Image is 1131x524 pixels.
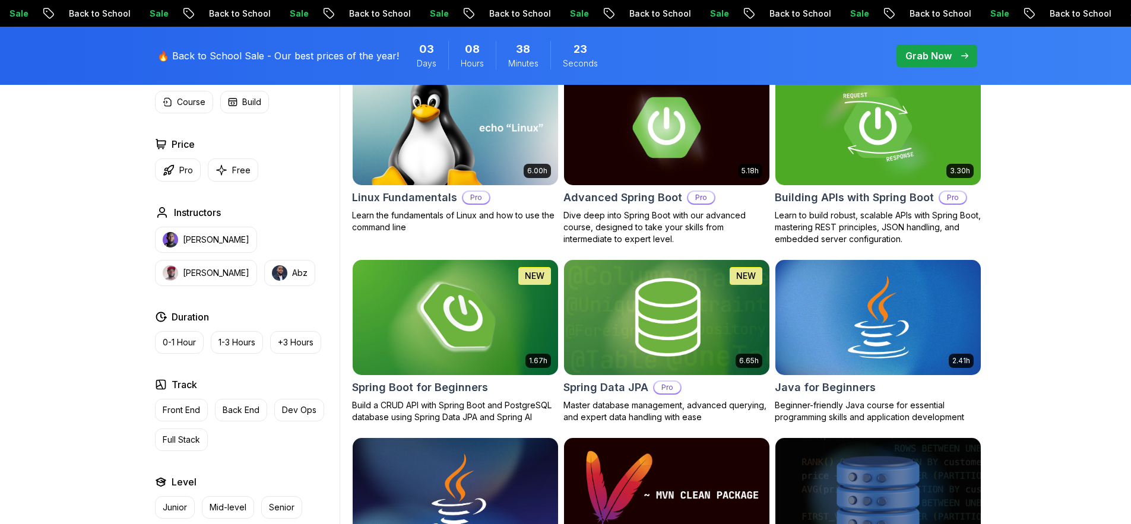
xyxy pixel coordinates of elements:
[155,428,208,451] button: Full Stack
[157,49,399,63] p: 🔥 Back to School Sale - Our best prices of the year!
[278,336,313,348] p: +3 Hours
[654,382,680,393] p: Pro
[508,58,538,69] span: Minutes
[163,232,178,247] img: instructor img
[163,336,196,348] p: 0-1 Hour
[353,70,558,185] img: Linux Fundamentals card
[163,404,200,416] p: Front End
[950,166,970,176] p: 3.30h
[177,96,205,108] p: Course
[1084,8,1122,20] p: Sale
[775,260,981,375] img: Java for Beginners card
[943,8,981,20] p: Sale
[208,158,258,182] button: Free
[463,192,489,204] p: Pro
[218,336,255,348] p: 1-3 Hours
[172,137,195,151] h2: Price
[952,356,970,366] p: 2.41h
[564,70,769,185] img: Advanced Spring Boot card
[523,8,561,20] p: Sale
[155,91,213,113] button: Course
[1003,8,1084,20] p: Back to School
[465,41,480,58] span: 8 Hours
[202,496,254,519] button: Mid-level
[739,356,759,366] p: 6.65h
[174,205,221,220] h2: Instructors
[563,58,598,69] span: Seconds
[775,189,934,206] h2: Building APIs with Spring Boot
[172,475,197,489] h2: Level
[663,8,701,20] p: Sale
[574,41,587,58] span: 23 Seconds
[163,265,178,281] img: instructor img
[243,8,281,20] p: Sale
[582,8,663,20] p: Back to School
[527,166,547,176] p: 6.00h
[183,267,249,279] p: [PERSON_NAME]
[163,501,187,513] p: Junior
[461,58,484,69] span: Hours
[155,260,257,286] button: instructor img[PERSON_NAME]
[516,41,530,58] span: 38 Minutes
[352,259,559,423] a: Spring Boot for Beginners card1.67hNEWSpring Boot for BeginnersBuild a CRUD API with Spring Boot ...
[352,379,488,396] h2: Spring Boot for Beginners
[803,8,841,20] p: Sale
[352,209,559,233] p: Learn the fundamentals of Linux and how to use the command line
[155,158,201,182] button: Pro
[563,379,648,396] h2: Spring Data JPA
[347,257,563,377] img: Spring Boot for Beginners card
[383,8,421,20] p: Sale
[863,8,943,20] p: Back to School
[940,192,966,204] p: Pro
[563,259,770,423] a: Spring Data JPA card6.65hNEWSpring Data JPAProMaster database management, advanced querying, and ...
[155,399,208,421] button: Front End
[775,209,981,245] p: Learn to build robust, scalable APIs with Spring Boot, mastering REST principles, JSON handling, ...
[223,404,259,416] p: Back End
[172,310,209,324] h2: Duration
[211,331,263,354] button: 1-3 Hours
[563,399,770,423] p: Master database management, advanced querying, and expert data handling with ease
[563,189,682,206] h2: Advanced Spring Boot
[564,260,769,375] img: Spring Data JPA card
[172,377,197,392] h2: Track
[103,8,141,20] p: Sale
[183,234,249,246] p: [PERSON_NAME]
[272,265,287,281] img: instructor img
[269,501,294,513] p: Senior
[270,331,321,354] button: +3 Hours
[736,270,756,282] p: NEW
[352,69,559,233] a: Linux Fundamentals card6.00hLinux FundamentalsProLearn the fundamentals of Linux and how to use t...
[742,166,759,176] p: 5.18h
[220,91,269,113] button: Build
[22,8,103,20] p: Back to School
[162,8,243,20] p: Back to School
[210,501,246,513] p: Mid-level
[242,96,261,108] p: Build
[529,356,547,366] p: 1.67h
[352,189,457,206] h2: Linux Fundamentals
[155,227,257,253] button: instructor img[PERSON_NAME]
[775,70,981,185] img: Building APIs with Spring Boot card
[442,8,523,20] p: Back to School
[155,331,204,354] button: 0-1 Hour
[775,259,981,423] a: Java for Beginners card2.41hJava for BeginnersBeginner-friendly Java course for essential program...
[352,399,559,423] p: Build a CRUD API with Spring Boot and PostgreSQL database using Spring Data JPA and Spring AI
[905,49,952,63] p: Grab Now
[179,164,193,176] p: Pro
[775,379,876,396] h2: Java for Beginners
[775,69,981,245] a: Building APIs with Spring Boot card3.30hBuilding APIs with Spring BootProLearn to build robust, s...
[264,260,315,286] button: instructor imgAbz
[723,8,803,20] p: Back to School
[302,8,383,20] p: Back to School
[417,58,436,69] span: Days
[261,496,302,519] button: Senior
[232,164,251,176] p: Free
[775,399,981,423] p: Beginner-friendly Java course for essential programming skills and application development
[292,267,308,279] p: Abz
[274,399,324,421] button: Dev Ops
[163,434,200,446] p: Full Stack
[155,496,195,519] button: Junior
[563,69,770,245] a: Advanced Spring Boot card5.18hAdvanced Spring BootProDive deep into Spring Boot with our advanced...
[563,209,770,245] p: Dive deep into Spring Boot with our advanced course, designed to take your skills from intermedia...
[215,399,267,421] button: Back End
